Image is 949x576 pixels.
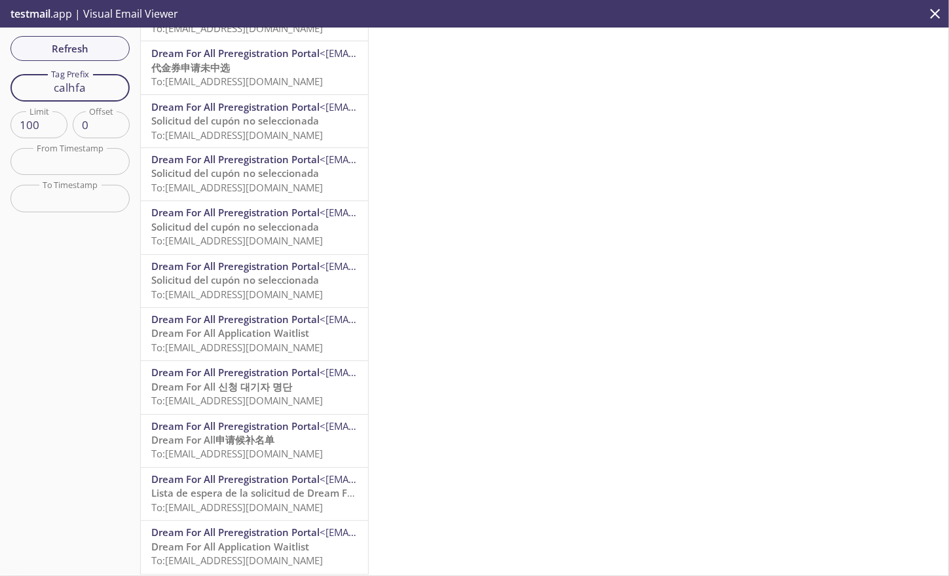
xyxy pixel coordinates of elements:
[151,366,320,379] span: Dream For All Preregistration Portal
[320,473,489,486] span: <[EMAIL_ADDRESS][DOMAIN_NAME]>
[151,221,319,234] span: Solicitud del cupón no seleccionada
[141,41,368,94] div: Dream For All Preregistration Portal<[EMAIL_ADDRESS][DOMAIN_NAME]>代金券申请未中选To:[EMAIL_ADDRESS][DOMA...
[141,415,368,467] div: Dream For All Preregistration Portal<[EMAIL_ADDRESS][DOMAIN_NAME]>Dream For All申请候补名单To:[EMAIL_AD...
[151,541,309,554] span: Dream For All Application Waitlist
[141,361,368,413] div: Dream For All Preregistration Portal<[EMAIL_ADDRESS][DOMAIN_NAME]>Dream For All 신청 대기자 명단To:[EMAI...
[141,255,368,307] div: Dream For All Preregistration Portal<[EMAIL_ADDRESS][DOMAIN_NAME]>Solicitud del cupón no seleccio...
[151,420,320,433] span: Dream For All Preregistration Portal
[320,47,489,60] span: <[EMAIL_ADDRESS][DOMAIN_NAME]>
[151,47,320,60] span: Dream For All Preregistration Portal
[151,153,320,166] span: Dream For All Preregistration Portal
[151,554,323,567] span: To: [EMAIL_ADDRESS][DOMAIN_NAME]
[320,153,489,166] span: <[EMAIL_ADDRESS][DOMAIN_NAME]>
[151,313,320,326] span: Dream For All Preregistration Portal
[151,487,371,500] span: Lista de espera de la solicitud de Dream For All
[151,381,292,394] span: Dream For All 신청 대기자 명단
[141,308,368,360] div: Dream For All Preregistration Portal<[EMAIL_ADDRESS][DOMAIN_NAME]>Dream For All Application Waitl...
[141,521,368,573] div: Dream For All Preregistration Portal<[EMAIL_ADDRESS][DOMAIN_NAME]>Dream For All Application Waitl...
[320,260,489,273] span: <[EMAIL_ADDRESS][DOMAIN_NAME]>
[151,100,320,113] span: Dream For All Preregistration Portal
[10,36,130,61] button: Refresh
[151,526,320,539] span: Dream For All Preregistration Portal
[151,22,323,35] span: To: [EMAIL_ADDRESS][DOMAIN_NAME]
[151,235,323,248] span: To: [EMAIL_ADDRESS][DOMAIN_NAME]
[10,7,50,21] span: testmail
[151,327,309,340] span: Dream For All Application Waitlist
[151,501,323,514] span: To: [EMAIL_ADDRESS][DOMAIN_NAME]
[21,40,119,57] span: Refresh
[141,201,368,254] div: Dream For All Preregistration Portal<[EMAIL_ADDRESS][DOMAIN_NAME]>Solicitud del cupón no seleccio...
[151,206,320,220] span: Dream For All Preregistration Portal
[151,274,319,287] span: Solicitud del cupón no seleccionada
[151,473,320,486] span: Dream For All Preregistration Portal
[141,468,368,520] div: Dream For All Preregistration Portal<[EMAIL_ADDRESS][DOMAIN_NAME]>Lista de espera de la solicitud...
[320,313,489,326] span: <[EMAIL_ADDRESS][DOMAIN_NAME]>
[151,288,323,301] span: To: [EMAIL_ADDRESS][DOMAIN_NAME]
[320,366,489,379] span: <[EMAIL_ADDRESS][DOMAIN_NAME]>
[151,260,320,273] span: Dream For All Preregistration Portal
[320,526,489,539] span: <[EMAIL_ADDRESS][DOMAIN_NAME]>
[320,206,489,220] span: <[EMAIL_ADDRESS][DOMAIN_NAME]>
[151,394,323,408] span: To: [EMAIL_ADDRESS][DOMAIN_NAME]
[151,114,319,127] span: Solicitud del cupón no seleccionada
[141,95,368,147] div: Dream For All Preregistration Portal<[EMAIL_ADDRESS][DOMAIN_NAME]>Solicitud del cupón no seleccio...
[151,182,323,195] span: To: [EMAIL_ADDRESS][DOMAIN_NAME]
[141,148,368,201] div: Dream For All Preregistration Portal<[EMAIL_ADDRESS][DOMAIN_NAME]>Solicitud del cupón no seleccio...
[151,448,323,461] span: To: [EMAIL_ADDRESS][DOMAIN_NAME]
[320,420,489,433] span: <[EMAIL_ADDRESS][DOMAIN_NAME]>
[151,434,274,447] span: Dream For All申请候补名单
[151,167,319,180] span: Solicitud del cupón no seleccionada
[151,75,323,88] span: To: [EMAIL_ADDRESS][DOMAIN_NAME]
[320,100,489,113] span: <[EMAIL_ADDRESS][DOMAIN_NAME]>
[151,61,230,74] span: 代金券申请未中选
[151,341,323,355] span: To: [EMAIL_ADDRESS][DOMAIN_NAME]
[151,128,323,142] span: To: [EMAIL_ADDRESS][DOMAIN_NAME]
